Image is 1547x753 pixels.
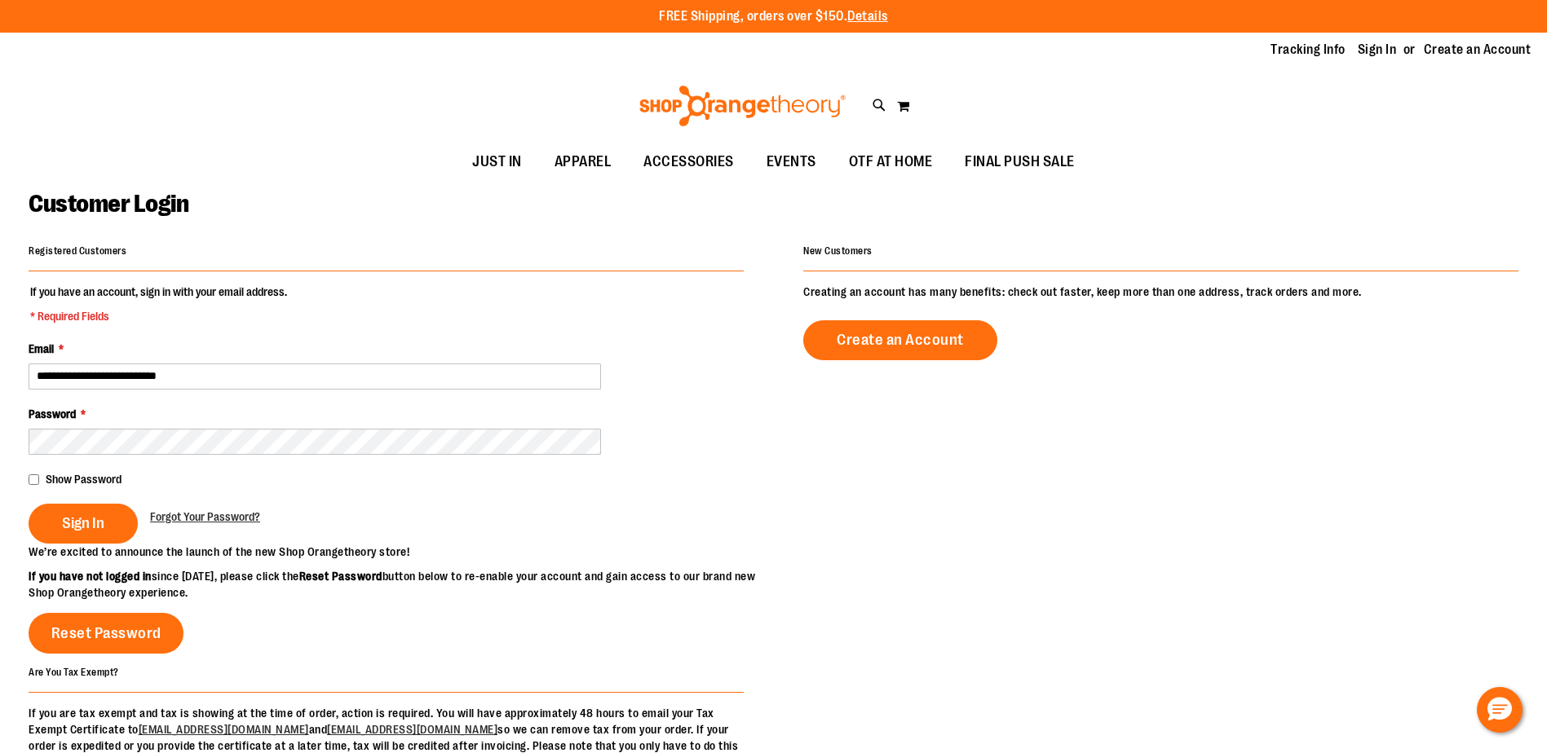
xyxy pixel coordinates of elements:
[803,284,1518,300] p: Creating an account has many benefits: check out faster, keep more than one address, track orders...
[29,342,54,355] span: Email
[538,143,628,181] a: APPAREL
[456,143,538,181] a: JUST IN
[555,143,612,180] span: APPAREL
[150,510,260,523] span: Forgot Your Password?
[965,143,1075,180] span: FINAL PUSH SALE
[29,544,774,560] p: We’re excited to announce the launch of the new Shop Orangetheory store!
[948,143,1091,181] a: FINAL PUSH SALE
[837,331,964,349] span: Create an Account
[29,284,289,324] legend: If you have an account, sign in with your email address.
[29,407,76,421] span: Password
[327,723,497,736] a: [EMAIL_ADDRESS][DOMAIN_NAME]
[803,245,873,257] strong: New Customers
[1424,41,1532,59] a: Create an Account
[472,143,522,180] span: JUST IN
[51,624,161,642] span: Reset Password
[643,143,734,180] span: ACCESSORIES
[750,143,833,181] a: EVENTS
[139,723,309,736] a: [EMAIL_ADDRESS][DOMAIN_NAME]
[29,190,188,218] span: Customer Login
[849,143,933,180] span: OTF AT HOME
[29,570,152,583] strong: If you have not logged in
[659,7,888,26] p: FREE Shipping, orders over $150.
[29,568,774,601] p: since [DATE], please click the button below to re-enable your account and gain access to our bran...
[637,86,848,126] img: Shop Orangetheory
[30,308,287,324] span: * Required Fields
[29,666,119,677] strong: Are You Tax Exempt?
[767,143,816,180] span: EVENTS
[62,514,104,532] span: Sign In
[29,245,126,257] strong: Registered Customers
[803,320,997,360] a: Create an Account
[833,143,949,181] a: OTF AT HOME
[847,9,888,24] a: Details
[299,570,382,583] strong: Reset Password
[1271,41,1346,59] a: Tracking Info
[29,613,183,654] a: Reset Password
[627,143,750,181] a: ACCESSORIES
[46,473,122,486] span: Show Password
[1358,41,1397,59] a: Sign In
[150,509,260,525] a: Forgot Your Password?
[1477,687,1523,733] button: Hello, have a question? Let’s chat.
[29,504,138,544] button: Sign In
